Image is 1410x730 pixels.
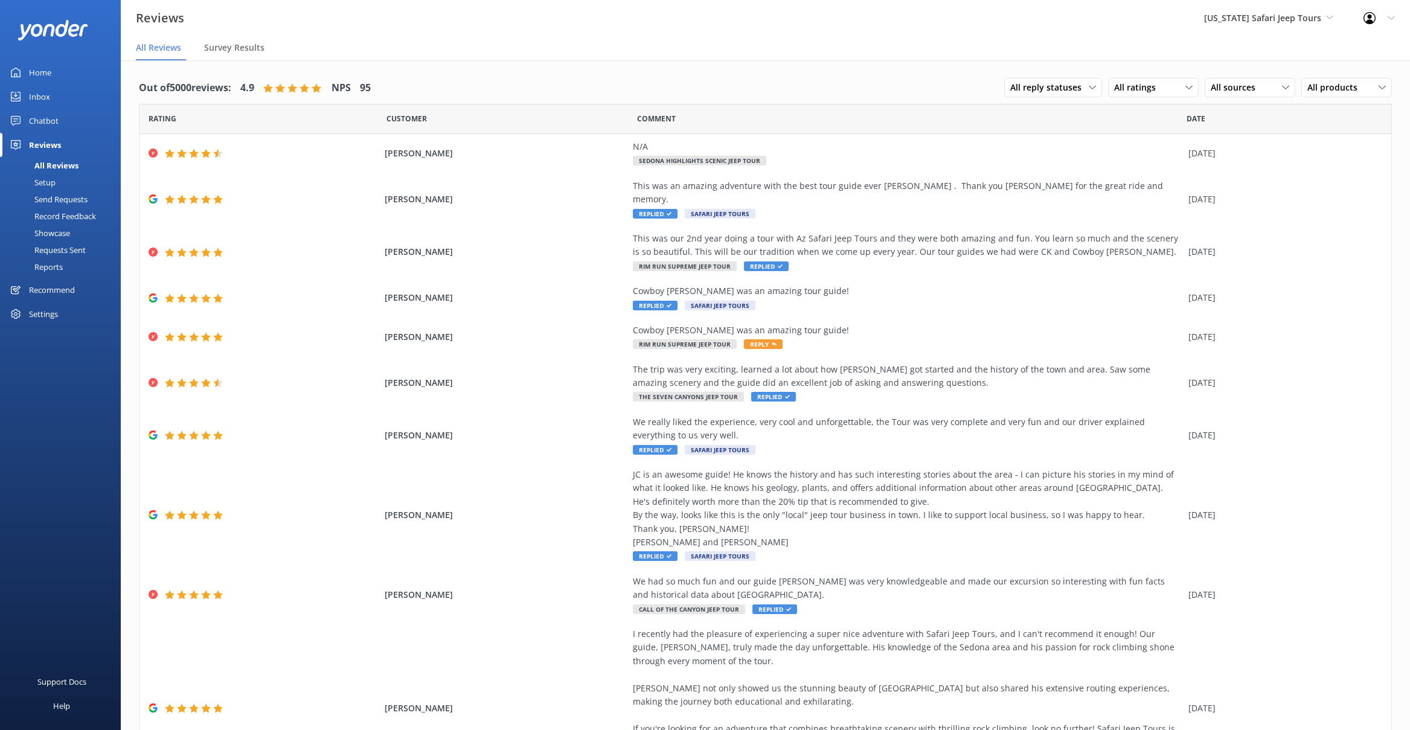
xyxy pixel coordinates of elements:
[685,551,755,561] span: Safari Jeep Tours
[752,604,797,614] span: Replied
[633,415,1182,443] div: We really liked the experience, very cool and unforgettable, the Tour was very complete and very ...
[7,225,70,242] div: Showcase
[7,225,121,242] a: Showcase
[633,339,737,349] span: Rim Run Supreme Jeep Tour
[1114,81,1163,94] span: All ratings
[633,363,1182,390] div: The trip was very exciting, learned a lot about how [PERSON_NAME] got started and the history of ...
[240,80,254,96] h4: 4.9
[685,445,755,455] span: Safari Jeep Tours
[1188,376,1376,389] div: [DATE]
[139,80,231,96] h4: Out of 5000 reviews:
[385,588,627,601] span: [PERSON_NAME]
[633,156,766,165] span: Sedona Highlights Scenic Jeep Tour
[385,376,627,389] span: [PERSON_NAME]
[1010,81,1089,94] span: All reply statuses
[29,109,59,133] div: Chatbot
[633,392,744,402] span: The Seven Canyons Jeep Tour
[1188,702,1376,715] div: [DATE]
[633,284,1182,298] div: Cowboy [PERSON_NAME] was an amazing tour guide!
[136,8,184,28] h3: Reviews
[385,147,627,160] span: [PERSON_NAME]
[633,324,1182,337] div: Cowboy [PERSON_NAME] was an amazing tour guide!
[7,242,121,258] a: Requests Sent
[633,261,737,271] span: Rim Run Supreme Jeep Tour
[385,193,627,206] span: [PERSON_NAME]
[29,302,58,326] div: Settings
[385,245,627,258] span: [PERSON_NAME]
[7,174,121,191] a: Setup
[7,208,121,225] a: Record Feedback
[633,575,1182,602] div: We had so much fun and our guide [PERSON_NAME] was very knowledgeable and made our excursion so i...
[385,330,627,344] span: [PERSON_NAME]
[1307,81,1365,94] span: All products
[1188,193,1376,206] div: [DATE]
[7,191,121,208] a: Send Requests
[1211,81,1263,94] span: All sources
[1188,291,1376,304] div: [DATE]
[7,242,86,258] div: Requests Sent
[633,301,678,310] span: Replied
[136,42,181,54] span: All Reviews
[1188,429,1376,442] div: [DATE]
[360,80,371,96] h4: 95
[633,468,1182,549] div: JC is an awesome guide! He knows the history and has such interesting stories about the area - I ...
[685,301,755,310] span: Safari Jeep Tours
[633,232,1182,259] div: This was our 2nd year doing a tour with Az Safari Jeep Tours and they were both amazing and fun. ...
[7,191,88,208] div: Send Requests
[685,209,755,219] span: Safari Jeep Tours
[633,551,678,561] span: Replied
[633,604,745,614] span: Call of the Canyon Jeep Tour
[37,670,86,694] div: Support Docs
[633,140,1182,153] div: N/A
[386,113,427,124] span: Date
[751,392,796,402] span: Replied
[7,157,121,174] a: All Reviews
[7,258,63,275] div: Reports
[1188,147,1376,160] div: [DATE]
[385,291,627,304] span: [PERSON_NAME]
[1187,113,1205,124] span: Date
[744,339,783,349] span: Reply
[1188,245,1376,258] div: [DATE]
[29,278,75,302] div: Recommend
[1188,330,1376,344] div: [DATE]
[7,174,56,191] div: Setup
[29,85,50,109] div: Inbox
[7,258,121,275] a: Reports
[1188,508,1376,522] div: [DATE]
[744,261,789,271] span: Replied
[1204,12,1321,24] span: [US_STATE] Safari Jeep Tours
[29,60,51,85] div: Home
[633,445,678,455] span: Replied
[385,702,627,715] span: [PERSON_NAME]
[204,42,264,54] span: Survey Results
[633,179,1182,207] div: This was an amazing adventure with the best tour guide ever [PERSON_NAME] . Thank you [PERSON_NAM...
[633,209,678,219] span: Replied
[1188,588,1376,601] div: [DATE]
[53,694,70,718] div: Help
[149,113,176,124] span: Date
[7,208,96,225] div: Record Feedback
[332,80,351,96] h4: NPS
[7,157,79,174] div: All Reviews
[385,429,627,442] span: [PERSON_NAME]
[18,20,88,40] img: yonder-white-logo.png
[385,508,627,522] span: [PERSON_NAME]
[29,133,61,157] div: Reviews
[637,113,676,124] span: Question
